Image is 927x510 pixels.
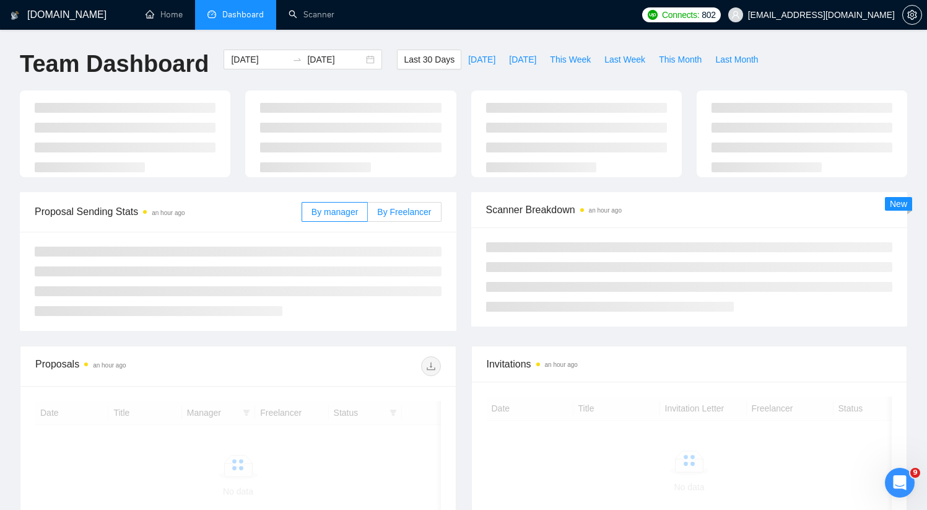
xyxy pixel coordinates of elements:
[659,53,702,66] span: This Month
[404,53,455,66] span: Last 30 Days
[487,356,892,372] span: Invitations
[509,53,536,66] span: [DATE]
[461,50,502,69] button: [DATE]
[652,50,708,69] button: This Month
[207,10,216,19] span: dashboard
[11,6,19,25] img: logo
[307,53,363,66] input: End date
[715,53,758,66] span: Last Month
[292,55,302,64] span: swap-right
[731,11,740,19] span: user
[604,53,645,66] span: Last Week
[662,8,699,22] span: Connects:
[903,10,921,20] span: setting
[543,50,598,69] button: This Week
[231,53,287,66] input: Start date
[702,8,715,22] span: 802
[146,9,183,20] a: homeHome
[152,209,185,216] time: an hour ago
[468,53,495,66] span: [DATE]
[502,50,543,69] button: [DATE]
[902,10,922,20] a: setting
[550,53,591,66] span: This Week
[910,468,920,478] span: 9
[311,207,358,217] span: By manager
[20,50,209,79] h1: Team Dashboard
[35,204,302,219] span: Proposal Sending Stats
[545,361,578,368] time: an hour ago
[93,362,126,369] time: an hour ago
[890,199,907,209] span: New
[648,10,658,20] img: upwork-logo.png
[35,356,238,376] div: Proposals
[397,50,461,69] button: Last 30 Days
[486,202,893,218] span: Scanner Breakdown
[589,207,622,214] time: an hour ago
[222,9,264,20] span: Dashboard
[289,9,334,20] a: searchScanner
[885,468,915,498] iframe: Intercom live chat
[902,5,922,25] button: setting
[598,50,652,69] button: Last Week
[377,207,431,217] span: By Freelancer
[708,50,765,69] button: Last Month
[292,55,302,64] span: to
